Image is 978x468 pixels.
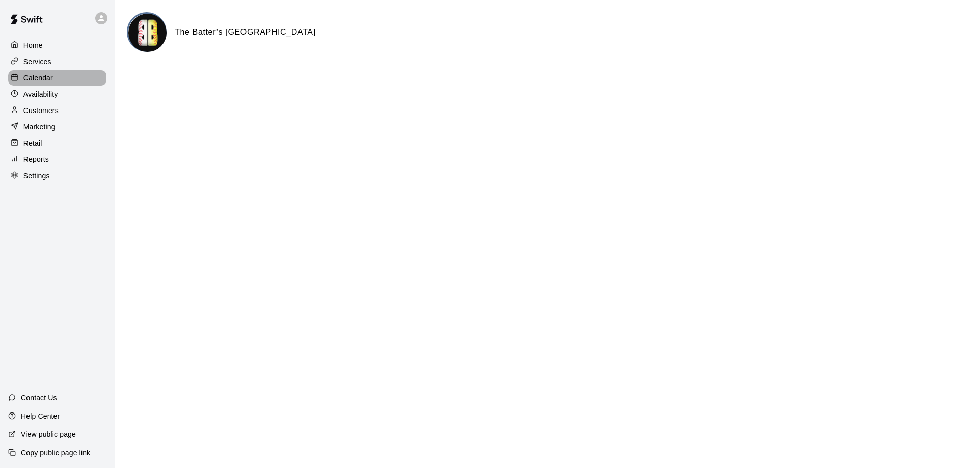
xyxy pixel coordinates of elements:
[23,138,42,148] p: Retail
[23,89,58,99] p: Availability
[8,152,106,167] a: Reports
[8,87,106,102] a: Availability
[8,70,106,86] a: Calendar
[23,57,51,67] p: Services
[8,135,106,151] a: Retail
[23,73,53,83] p: Calendar
[8,38,106,53] a: Home
[21,429,76,439] p: View public page
[21,448,90,458] p: Copy public page link
[23,171,50,181] p: Settings
[8,168,106,183] a: Settings
[21,411,60,421] p: Help Center
[23,40,43,50] p: Home
[8,103,106,118] a: Customers
[21,393,57,403] p: Contact Us
[23,122,56,132] p: Marketing
[23,154,49,164] p: Reports
[175,25,316,39] h6: The Batter’s [GEOGRAPHIC_DATA]
[128,14,167,52] img: The Batter’s Box TX logo
[23,105,59,116] p: Customers
[8,54,106,69] a: Services
[8,119,106,134] a: Marketing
